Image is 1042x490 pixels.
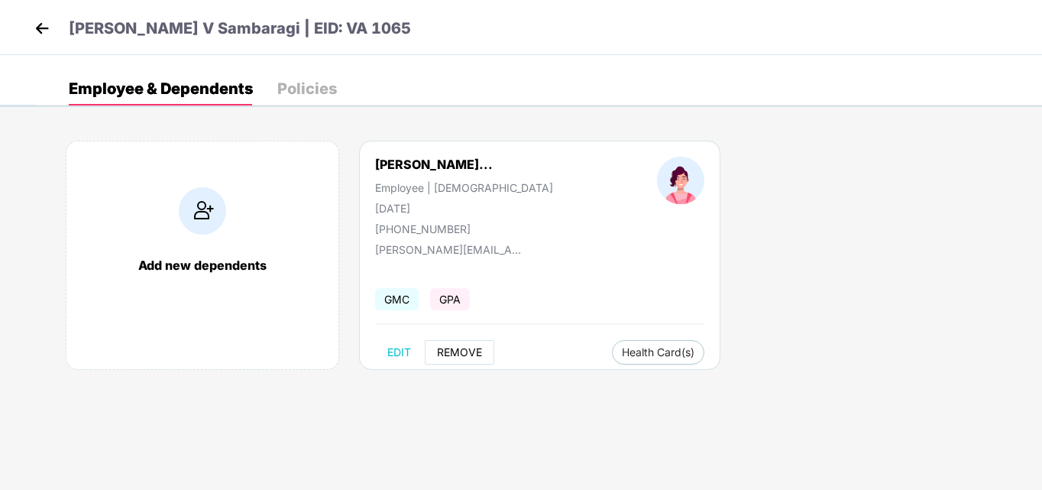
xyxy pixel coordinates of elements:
span: REMOVE [437,346,482,359]
button: Health Card(s) [612,340,704,365]
button: EDIT [375,340,423,365]
img: addIcon [179,187,226,235]
div: [PHONE_NUMBER] [375,222,553,235]
img: back [31,17,53,40]
div: Add new dependents [82,258,323,273]
span: EDIT [387,346,411,359]
button: REMOVE [425,340,494,365]
div: [DATE] [375,202,553,215]
div: [PERSON_NAME][EMAIL_ADDRESS][DOMAIN_NAME] [375,243,528,256]
div: [PERSON_NAME]... [375,157,493,172]
span: GPA [430,288,470,310]
p: [PERSON_NAME] V Sambaragi | EID: VA 1065 [69,17,411,41]
span: GMC [375,288,419,310]
img: profileImage [657,157,704,204]
div: Policies [277,81,337,96]
div: Employee | [DEMOGRAPHIC_DATA] [375,181,553,194]
span: Health Card(s) [622,349,694,356]
div: Employee & Dependents [69,81,253,96]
